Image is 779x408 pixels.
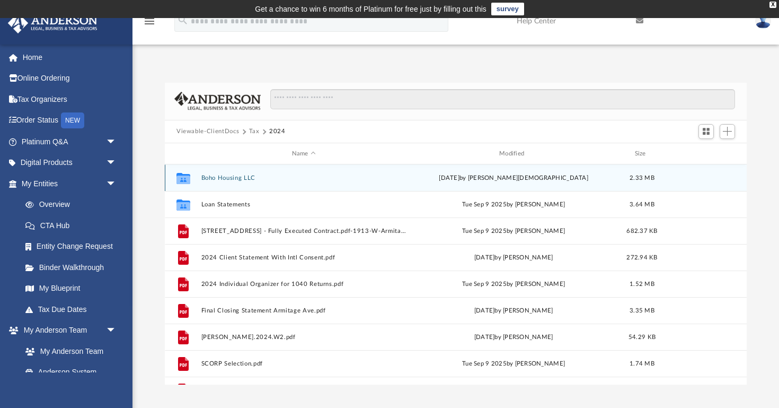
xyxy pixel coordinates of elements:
div: id [170,149,196,159]
div: Tue Sep 9 2025 by [PERSON_NAME] [411,227,616,236]
a: survey [491,3,524,15]
a: menu [143,20,156,28]
a: CTA Hub [15,215,132,236]
a: My Entitiesarrow_drop_down [7,173,132,194]
a: My Anderson Team [15,341,122,362]
img: Anderson Advisors Platinum Portal [5,13,101,33]
span: arrow_drop_down [106,173,127,195]
button: Final Closing Statement Armitage Ave.pdf [201,307,406,314]
input: Search files and folders [270,89,735,109]
div: Name [201,149,406,159]
span: arrow_drop_down [106,152,127,174]
button: Tax [249,127,260,136]
button: 2024 Individual Organizer for 1040 Returns.pdf [201,281,406,288]
span: 54.29 KB [628,334,656,340]
div: NEW [61,112,84,128]
span: [DATE] [439,175,459,181]
div: by [PERSON_NAME][DEMOGRAPHIC_DATA] [411,173,616,183]
button: SCORP Selection.pdf [201,360,406,367]
div: Get a chance to win 6 months of Platinum for free just by filling out this [255,3,486,15]
a: Anderson System [15,362,127,383]
span: arrow_drop_down [106,131,127,153]
div: [DATE] by [PERSON_NAME] [411,306,616,316]
a: My Anderson Teamarrow_drop_down [7,320,127,341]
button: 2024 [269,127,286,136]
div: Tue Sep 9 2025 by [PERSON_NAME] [411,200,616,210]
a: Overview [15,194,132,215]
button: 2024 Client Statement With Intl Consent.pdf [201,254,406,261]
span: 1.74 MB [630,361,654,367]
a: Order StatusNEW [7,110,132,132]
div: [DATE] by [PERSON_NAME] [411,333,616,342]
div: Modified [411,149,616,159]
div: [DATE] by [PERSON_NAME] [411,253,616,263]
a: Home [7,47,132,68]
a: Entity Change Request [15,236,132,257]
a: Tax Organizers [7,89,132,110]
a: Tax Due Dates [15,299,132,320]
a: Digital Productsarrow_drop_down [7,152,132,173]
img: User Pic [755,13,771,29]
div: Size [621,149,663,159]
a: My Blueprint [15,278,127,299]
span: arrow_drop_down [106,320,127,342]
span: 272.94 KB [626,255,657,261]
button: Viewable-ClientDocs [176,127,239,136]
button: Boho Housing LLC [201,175,406,181]
div: close [769,2,776,8]
button: Add [720,124,736,139]
a: Online Ordering [7,68,132,89]
i: search [177,14,189,26]
div: Tue Sep 9 2025 by [PERSON_NAME] [411,280,616,289]
a: Binder Walkthrough [15,257,132,278]
div: Tue Sep 9 2025 by [PERSON_NAME] [411,359,616,369]
button: Loan Statements [201,201,406,208]
i: menu [143,15,156,28]
span: 3.35 MB [630,308,654,314]
span: 2.33 MB [630,175,654,181]
span: 1.52 MB [630,281,654,287]
button: [PERSON_NAME].2024.W2.pdf [201,334,406,341]
span: 3.64 MB [630,202,654,207]
a: Platinum Q&Aarrow_drop_down [7,131,132,152]
span: 682.37 KB [626,228,657,234]
div: grid [165,164,747,385]
button: Switch to Grid View [698,124,714,139]
button: [STREET_ADDRESS] - Fully Executed Contract.pdf-1913-W-Armitage-Ave-2RW-Fully-Executed-Contract.pdf [201,228,406,235]
div: id [668,149,742,159]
